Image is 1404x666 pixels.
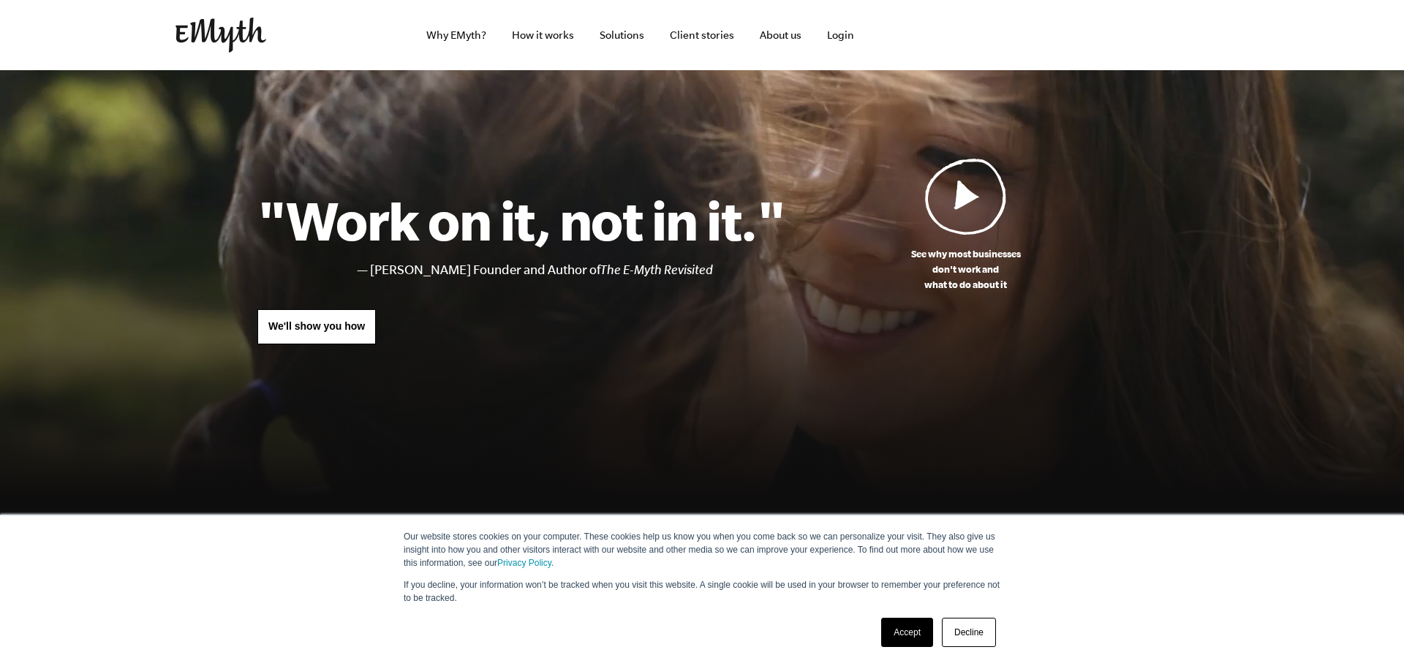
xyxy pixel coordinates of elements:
iframe: Embedded CTA [914,19,1068,51]
iframe: Embedded CTA [1075,19,1228,51]
a: Accept [881,618,933,647]
a: See why most businessesdon't work andwhat to do about it [785,158,1147,292]
p: See why most businesses don't work and what to do about it [785,246,1147,292]
span: We'll show you how [268,320,365,332]
a: Decline [942,618,996,647]
p: If you decline, your information won’t be tracked when you visit this website. A single cookie wi... [404,578,1000,605]
a: We'll show you how [257,309,376,344]
a: Privacy Policy [497,558,551,568]
img: EMyth [175,18,266,53]
h1: "Work on it, not in it." [257,188,785,252]
i: The E-Myth Revisited [600,262,713,277]
img: Play Video [925,158,1007,235]
li: [PERSON_NAME] Founder and Author of [370,260,785,281]
p: Our website stores cookies on your computer. These cookies help us know you when you come back so... [404,530,1000,569]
